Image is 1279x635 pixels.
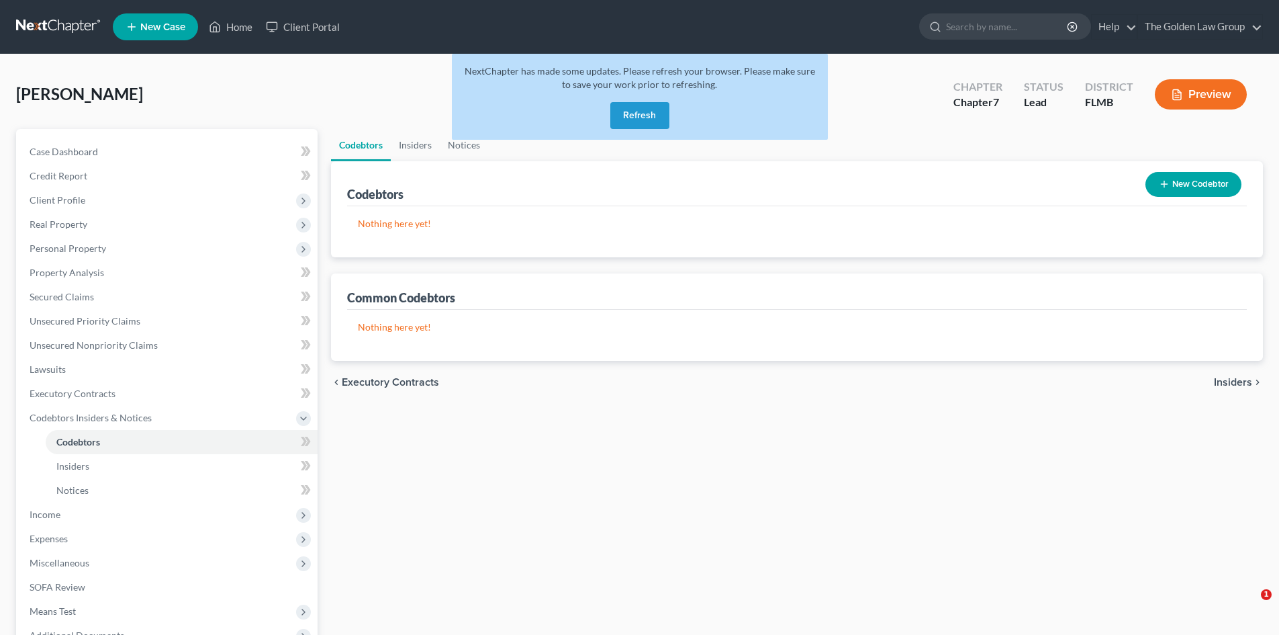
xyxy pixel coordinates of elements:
[19,382,318,406] a: Executory Contracts
[30,605,76,617] span: Means Test
[30,509,60,520] span: Income
[30,339,158,351] span: Unsecured Nonpriority Claims
[30,581,85,593] span: SOFA Review
[440,129,488,161] a: Notices
[19,357,318,382] a: Lawsuits
[46,454,318,478] a: Insiders
[19,333,318,357] a: Unsecured Nonpriority Claims
[946,14,1069,39] input: Search by name...
[30,194,85,206] span: Client Profile
[1261,589,1272,600] span: 1
[331,377,342,388] i: chevron_left
[30,364,66,375] span: Lawsuits
[46,430,318,454] a: Codebtors
[358,321,1236,334] p: Nothing here yet!
[202,15,259,39] a: Home
[1024,95,1063,110] div: Lead
[358,217,1236,230] p: Nothing here yet!
[1085,95,1133,110] div: FLMB
[30,243,106,254] span: Personal Property
[30,170,87,181] span: Credit Report
[30,218,87,230] span: Real Property
[610,102,669,129] button: Refresh
[1252,377,1263,388] i: chevron_right
[1155,79,1247,110] button: Preview
[1233,589,1266,622] iframe: Intercom live chat
[259,15,346,39] a: Client Portal
[56,484,89,496] span: Notices
[16,84,143,103] span: [PERSON_NAME]
[1145,172,1241,197] button: New Codebtor
[30,533,68,544] span: Expenses
[1138,15,1262,39] a: The Golden Law Group
[19,309,318,333] a: Unsecured Priority Claims
[30,412,152,423] span: Codebtors Insiders & Notices
[347,186,404,202] div: Codebtors
[347,290,455,306] div: Common Codebtors
[1214,377,1263,388] button: Insiders chevron_right
[46,478,318,503] a: Notices
[56,460,89,472] span: Insiders
[1214,377,1252,388] span: Insiders
[342,377,439,388] span: Executory Contracts
[30,388,115,399] span: Executory Contracts
[30,315,140,327] span: Unsecured Priority Claims
[331,129,391,161] a: Codebtors
[30,557,89,568] span: Miscellaneous
[19,140,318,164] a: Case Dashboard
[19,261,318,285] a: Property Analysis
[19,575,318,599] a: SOFA Review
[19,164,318,188] a: Credit Report
[30,267,104,278] span: Property Analysis
[993,95,999,108] span: 7
[1092,15,1137,39] a: Help
[953,95,1002,110] div: Chapter
[331,377,439,388] button: chevron_left Executory Contracts
[30,291,94,302] span: Secured Claims
[30,146,98,157] span: Case Dashboard
[19,285,318,309] a: Secured Claims
[56,436,100,448] span: Codebtors
[953,79,1002,95] div: Chapter
[391,129,440,161] a: Insiders
[140,22,185,32] span: New Case
[465,65,815,90] span: NextChapter has made some updates. Please refresh your browser. Please make sure to save your wor...
[1024,79,1063,95] div: Status
[1085,79,1133,95] div: District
